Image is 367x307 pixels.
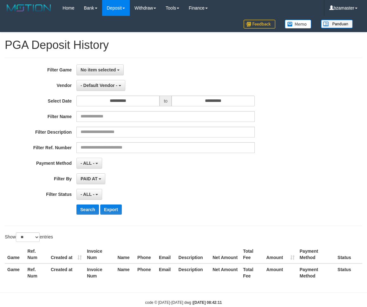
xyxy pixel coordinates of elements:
[76,189,102,200] button: - ALL -
[81,161,95,166] span: - ALL -
[48,245,84,264] th: Created at
[76,158,102,169] button: - ALL -
[335,245,362,264] th: Status
[210,245,240,264] th: Net Amount
[321,20,353,28] img: panduan.png
[335,264,362,282] th: Status
[145,300,222,305] small: code © [DATE]-[DATE] dwg |
[115,264,135,282] th: Name
[84,264,115,282] th: Invoice Num
[16,232,40,242] select: Showentries
[135,264,156,282] th: Phone
[297,264,335,282] th: Payment Method
[5,245,25,264] th: Game
[240,245,264,264] th: Total Fee
[25,245,48,264] th: Ref. Num
[81,67,116,72] span: No item selected
[264,264,297,282] th: Amount
[264,245,297,264] th: Amount
[5,3,53,13] img: MOTION_logo.png
[244,20,275,29] img: Feedback.jpg
[160,96,172,106] span: to
[176,264,210,282] th: Description
[76,80,125,91] button: - Default Vendor -
[285,20,311,29] img: Button%20Memo.svg
[115,245,135,264] th: Name
[84,245,115,264] th: Invoice Num
[210,264,240,282] th: Net Amount
[193,300,222,305] strong: [DATE] 08:42:11
[297,245,335,264] th: Payment Method
[100,204,122,215] button: Export
[240,264,264,282] th: Total Fee
[156,264,176,282] th: Email
[5,39,362,51] h1: PGA Deposit History
[81,192,95,197] span: - ALL -
[176,245,210,264] th: Description
[76,173,105,184] button: PAID AT
[81,83,117,88] span: - Default Vendor -
[5,232,53,242] label: Show entries
[76,204,99,215] button: Search
[25,264,48,282] th: Ref. Num
[81,176,97,181] span: PAID AT
[135,245,156,264] th: Phone
[48,264,84,282] th: Created at
[5,264,25,282] th: Game
[76,64,124,75] button: No item selected
[156,245,176,264] th: Email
